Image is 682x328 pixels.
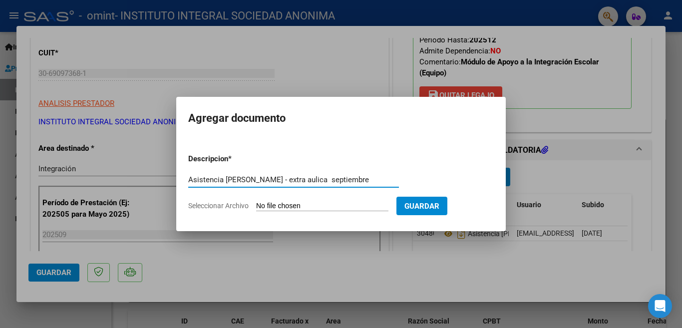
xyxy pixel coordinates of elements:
h2: Agregar documento [188,109,494,128]
span: Seleccionar Archivo [188,202,249,210]
div: Open Intercom Messenger [648,294,672,318]
button: Guardar [396,197,447,215]
span: Guardar [404,202,439,211]
p: Descripcion [188,153,280,165]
